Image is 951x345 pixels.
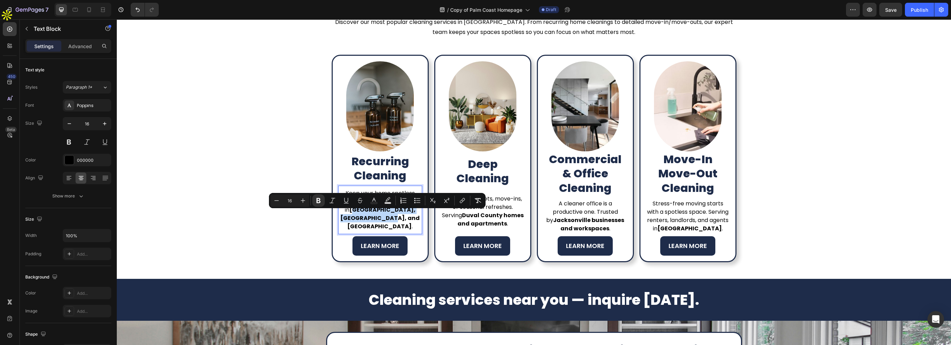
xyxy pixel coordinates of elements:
[25,102,34,108] div: Font
[222,170,305,211] p: Keep your home spotless week after week. Available in .
[34,25,93,33] p: Text Block
[543,217,599,236] a: Learn More
[251,271,583,290] h3: Cleaning services near you — inquire [DATE].
[25,84,37,90] div: Styles
[77,308,110,315] div: Add...
[221,134,305,164] h4: Recurring Cleaning
[552,221,590,232] p: Learn More
[338,217,393,236] a: Learn More
[449,221,488,232] p: Learn More
[25,273,59,282] div: Background
[52,193,85,200] div: Show more
[25,215,44,224] div: Size
[229,42,297,132] img: Recurring house cleaning services in Jacksonville and Duval County FL
[68,43,92,50] p: Advanced
[441,217,496,236] a: Learn More
[537,42,605,132] img: Move-in and move-out cleaning services in Jacksonville FL
[77,251,110,257] div: Add...
[427,132,511,177] h4: Commercial & Office Cleaning
[269,193,486,208] div: Editor contextual toolbar
[66,84,92,90] span: Paragraph 1*
[77,157,110,163] div: 000000
[25,290,36,296] div: Color
[25,232,37,239] div: Width
[25,119,44,128] div: Size
[530,180,612,213] p: Stress-free moving starts with a spotless space. Serving renters, landlords, and agents in .
[435,42,502,132] img: Professional office and commercial cleaning in Jacksonville FL
[25,190,111,202] button: Show more
[25,308,37,314] div: Image
[5,127,17,132] div: Beta
[221,169,305,212] div: Rich Text Editor. Editing area: main
[25,67,44,73] div: Text style
[529,132,613,177] h4: Move-In Move-Out Cleaning
[325,175,407,209] p: Perfect for resets, move-ins, or seasonal refreshes. Serving .
[239,322,596,342] h3: Every Clean, Every Detail: Our 49-Point Checklist
[77,290,110,297] div: Add...
[63,229,111,242] input: Auto
[541,205,605,213] strong: [GEOGRAPHIC_DATA]
[341,192,407,208] strong: Duval County homes and apartments
[117,19,951,345] iframe: Design area
[25,330,47,339] div: Shape
[63,81,111,94] button: Paragraph 1*
[224,186,303,211] strong: [GEOGRAPHIC_DATA], [GEOGRAPHIC_DATA], and [GEOGRAPHIC_DATA]
[244,221,282,232] p: Learn More
[332,42,400,132] img: Deep cleaning service for homes in Jacksonville and surrounding areas
[25,157,36,163] div: Color
[347,221,385,232] p: Learn More
[436,197,507,213] strong: Jacksonville businesses and workspaces
[324,137,408,167] h4: Deep Cleaning
[34,43,54,50] p: Settings
[77,103,110,109] div: Poppins
[7,74,17,79] div: 450
[25,174,45,183] div: Align
[427,180,510,213] p: A cleaner office is a productive one. Trusted by .
[25,251,41,257] div: Padding
[236,217,291,236] a: Learn More
[927,311,944,328] div: Open Intercom Messenger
